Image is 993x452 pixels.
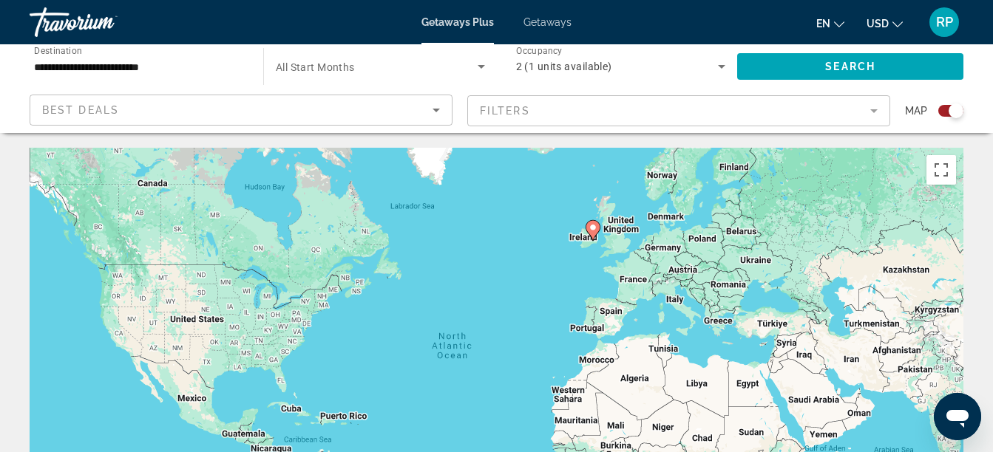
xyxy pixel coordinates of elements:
button: Change language [816,13,844,34]
button: Toggle fullscreen view [926,155,956,185]
span: Map [905,100,927,121]
button: Change currency [867,13,903,34]
a: Getaways Plus [421,16,494,28]
span: USD [867,18,889,30]
span: en [816,18,830,30]
span: Occupancy [516,46,563,56]
button: User Menu [925,7,963,38]
span: Search [825,61,875,72]
button: Search [737,53,963,80]
span: Destination [34,45,82,55]
span: Best Deals [42,104,119,116]
iframe: Button to launch messaging window [934,393,981,440]
a: Travorium [30,3,177,41]
span: RP [936,15,953,30]
a: Getaways [523,16,572,28]
span: All Start Months [276,61,355,73]
span: 2 (1 units available) [516,61,612,72]
button: Filter [467,95,890,127]
mat-select: Sort by [42,101,440,119]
